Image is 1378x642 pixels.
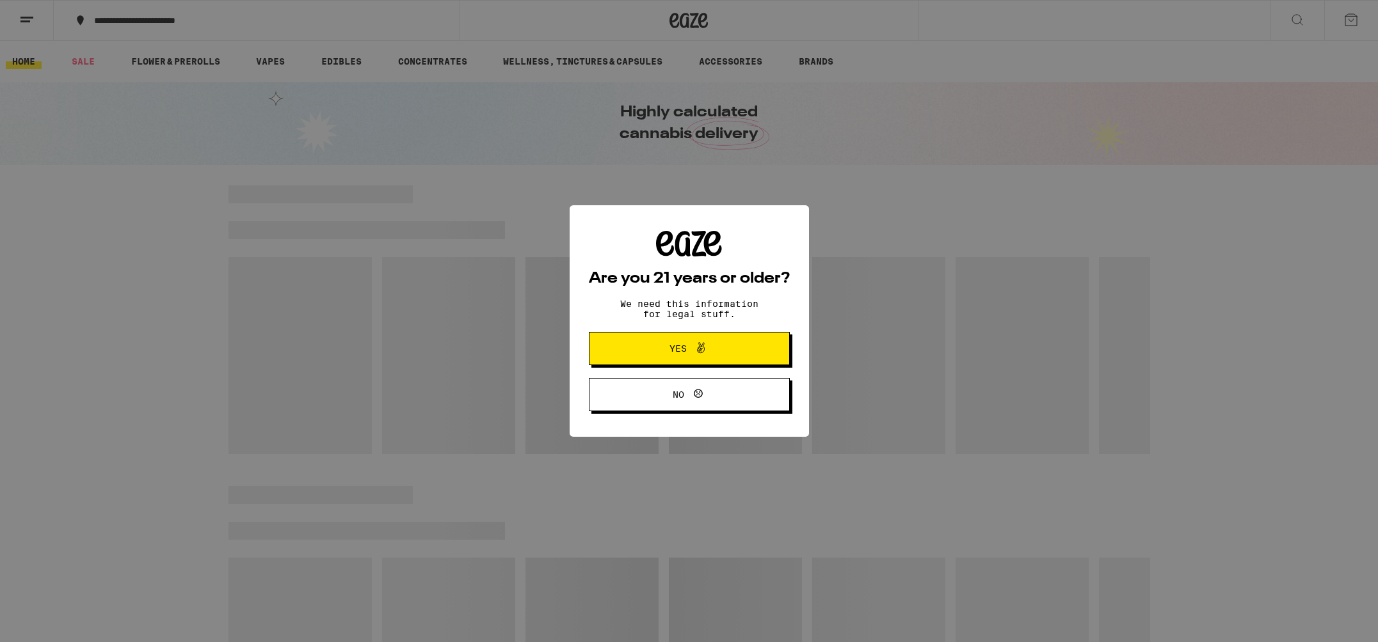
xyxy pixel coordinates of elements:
button: No [589,378,790,411]
h2: Are you 21 years or older? [589,271,790,286]
p: We need this information for legal stuff. [609,299,769,319]
span: No [673,390,684,399]
span: Yes [669,344,687,353]
button: Yes [589,332,790,365]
